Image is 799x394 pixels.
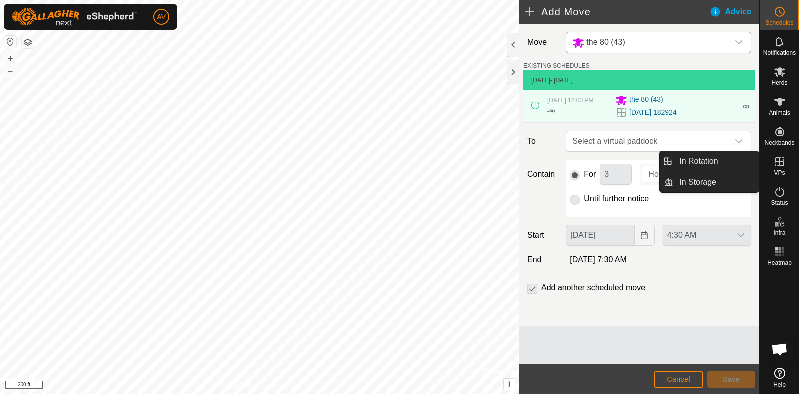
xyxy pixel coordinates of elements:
a: In Rotation [673,151,759,171]
span: Notifications [763,50,796,56]
li: In Rotation [660,151,759,171]
span: i [508,380,510,388]
label: Add another scheduled move [541,284,645,292]
label: Until further notice [584,195,649,203]
div: Open chat [765,334,795,364]
span: ∞ [549,106,555,115]
span: Infra [773,230,785,236]
a: Help [760,364,799,392]
h2: Add Move [525,6,709,18]
span: Schedules [765,20,793,26]
label: Contain [523,168,562,180]
span: VPs [774,170,785,176]
button: – [4,65,16,77]
label: End [523,254,562,266]
span: ∞ [743,101,749,111]
span: [DATE] 7:30 AM [570,255,627,264]
label: To [523,131,562,152]
span: In Rotation [679,155,718,167]
span: AV [157,12,166,22]
span: the 80 [568,32,729,53]
button: Cancel [654,371,703,388]
div: dropdown trigger [729,32,749,53]
span: [DATE] 12:00 PM [547,97,593,104]
span: - [DATE] [550,77,573,84]
button: Reset Map [4,36,16,48]
span: In Storage [679,176,716,188]
li: In Storage [660,172,759,192]
a: [DATE] 182924 [629,107,677,118]
span: [DATE] [531,77,550,84]
span: Help [773,382,786,388]
button: Choose Date [635,225,655,246]
label: Move [523,32,562,53]
span: Animals [769,110,790,116]
label: Start [523,229,562,241]
span: Heatmap [767,260,792,266]
div: Advice [709,6,759,18]
img: Gallagher Logo [12,8,137,26]
span: the 80 (43) [629,94,663,106]
span: the 80 (43) [586,38,625,46]
span: Save [723,375,740,383]
span: Status [771,200,788,206]
label: For [584,170,596,178]
div: - [547,105,555,117]
a: Contact Us [270,381,299,390]
div: dropdown trigger [729,131,749,151]
span: Herds [771,80,787,86]
button: Save [707,371,755,388]
button: Map Layers [22,36,34,48]
a: Privacy Policy [220,381,258,390]
span: Cancel [667,375,690,383]
span: Select a virtual paddock [568,131,729,151]
a: In Storage [673,172,759,192]
button: i [504,379,515,390]
span: Neckbands [764,140,794,146]
label: EXISTING SCHEDULES [523,61,590,70]
button: + [4,52,16,64]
